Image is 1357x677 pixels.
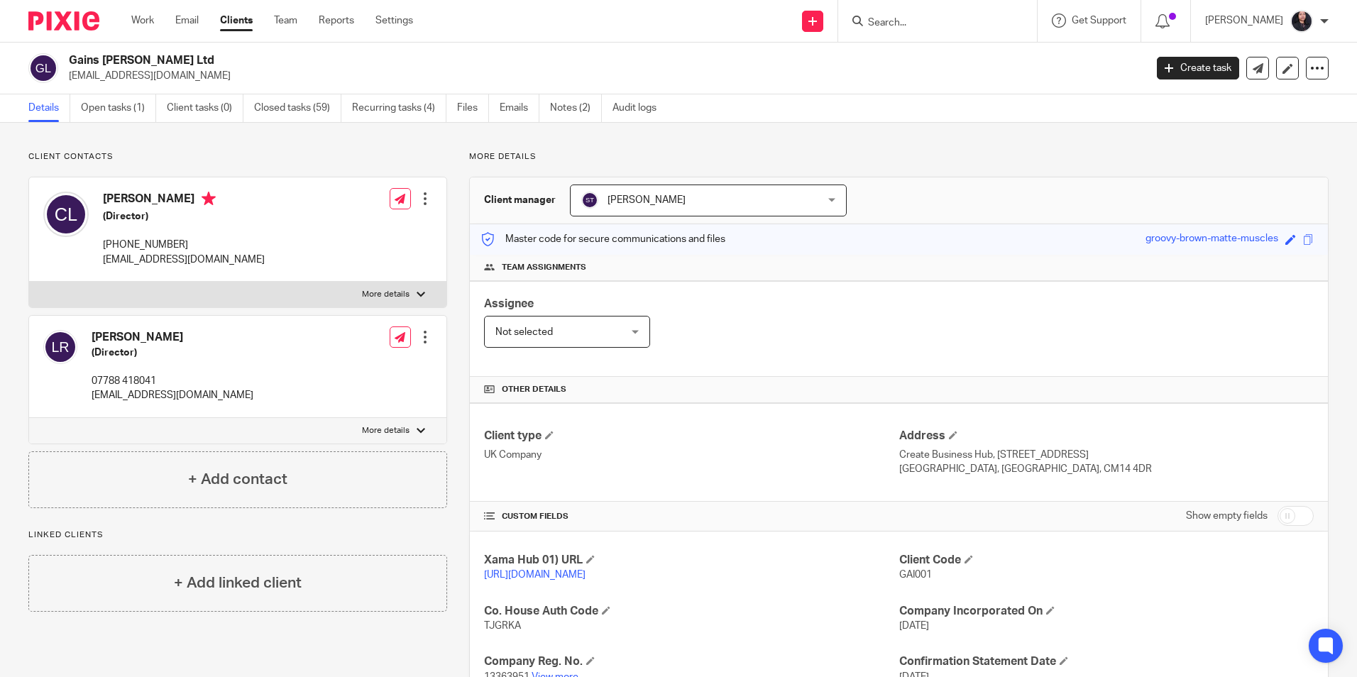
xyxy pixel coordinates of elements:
span: Team assignments [502,262,586,273]
p: Client contacts [28,151,447,163]
img: svg%3E [43,192,89,237]
span: Get Support [1072,16,1126,26]
h4: Client Code [899,553,1314,568]
a: Reports [319,13,354,28]
h4: Company Reg. No. [484,654,899,669]
p: More details [362,289,410,300]
a: Team [274,13,297,28]
p: [GEOGRAPHIC_DATA], [GEOGRAPHIC_DATA], CM14 4DR [899,462,1314,476]
a: Work [131,13,154,28]
span: [PERSON_NAME] [608,195,686,205]
a: Client tasks (0) [167,94,243,122]
span: Not selected [495,327,553,337]
h4: Address [899,429,1314,444]
img: svg%3E [43,330,77,364]
img: MicrosoftTeams-image.jfif [1290,10,1313,33]
p: More details [469,151,1329,163]
span: [DATE] [899,621,929,631]
img: svg%3E [28,53,58,83]
img: Pixie [28,11,99,31]
a: Audit logs [612,94,667,122]
a: Closed tasks (59) [254,94,341,122]
a: Files [457,94,489,122]
p: [EMAIL_ADDRESS][DOMAIN_NAME] [103,253,265,267]
p: [EMAIL_ADDRESS][DOMAIN_NAME] [69,69,1136,83]
h2: Gains [PERSON_NAME] Ltd [69,53,922,68]
p: Create Business Hub, [STREET_ADDRESS] [899,448,1314,462]
p: More details [362,425,410,436]
a: Clients [220,13,253,28]
h4: Client type [484,429,899,444]
h4: [PERSON_NAME] [92,330,253,345]
div: groovy-brown-matte-muscles [1146,231,1278,248]
h4: Xama Hub 01) URL [484,553,899,568]
a: Notes (2) [550,94,602,122]
p: [PERSON_NAME] [1205,13,1283,28]
a: Settings [375,13,413,28]
h4: Co. House Auth Code [484,604,899,619]
a: [URL][DOMAIN_NAME] [484,570,586,580]
span: Other details [502,384,566,395]
h5: (Director) [103,209,265,224]
h4: CUSTOM FIELDS [484,511,899,522]
h3: Client manager [484,193,556,207]
a: Emails [500,94,539,122]
a: Create task [1157,57,1239,79]
p: Linked clients [28,529,447,541]
span: GAI001 [899,570,932,580]
h4: [PERSON_NAME] [103,192,265,209]
a: Open tasks (1) [81,94,156,122]
p: Master code for secure communications and files [480,232,725,246]
h4: Confirmation Statement Date [899,654,1314,669]
i: Primary [202,192,216,206]
img: svg%3E [581,192,598,209]
a: Details [28,94,70,122]
span: TJGRKA [484,621,521,631]
p: [PHONE_NUMBER] [103,238,265,252]
h4: + Add contact [188,468,287,490]
p: UK Company [484,448,899,462]
h4: + Add linked client [174,572,302,594]
input: Search [867,17,994,30]
p: 07788 418041 [92,374,253,388]
a: Email [175,13,199,28]
h4: Company Incorporated On [899,604,1314,619]
span: Assignee [484,298,534,309]
a: Recurring tasks (4) [352,94,446,122]
label: Show empty fields [1186,509,1268,523]
p: [EMAIL_ADDRESS][DOMAIN_NAME] [92,388,253,402]
h5: (Director) [92,346,253,360]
